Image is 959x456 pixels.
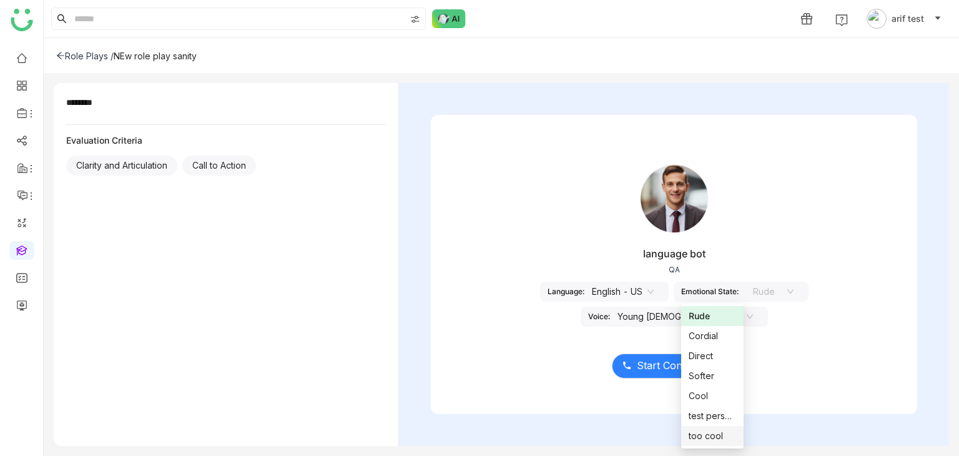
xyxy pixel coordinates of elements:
nz-option-item: Cool [681,386,744,406]
div: test personality [689,409,736,423]
div: Cordial [689,329,736,343]
div: language bot [643,247,706,260]
div: NEw role play sanity [114,51,197,61]
nz-select-item: English - US [592,282,654,301]
img: logo [11,9,33,31]
nz-option-item: Softer [681,366,744,386]
div: Cool [689,389,736,403]
div: QA [669,265,680,274]
img: young_male.png [636,160,713,237]
nz-option-item: too cool [681,426,744,446]
nz-select-item: Young Male [617,307,753,326]
span: Start Conversation [637,358,726,374]
div: Clarity and Articulation [66,156,177,176]
img: search-type.svg [410,14,420,24]
img: avatar [867,9,887,29]
div: Evaluation Criteria [66,135,386,146]
div: too cool [689,429,736,443]
div: Direct [689,349,736,363]
div: Role Plays / [56,51,114,61]
nz-option-item: Direct [681,346,744,366]
img: ask-buddy-normal.svg [432,9,466,28]
div: Softer [689,369,736,383]
nz-select-item: Rude [746,282,794,301]
nz-option-item: test personality [681,406,744,426]
div: Call to Action [182,156,256,176]
nz-option-item: Rude [681,306,744,326]
div: Voice: [588,312,610,321]
span: arif test [892,12,924,26]
button: Start Conversation [612,354,737,379]
img: help.svg [835,14,848,26]
div: Language: [548,287,584,296]
div: Emotional State: [681,287,739,296]
div: Rude [689,309,736,323]
button: arif test [864,9,944,29]
nz-option-item: Cordial [681,326,744,346]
